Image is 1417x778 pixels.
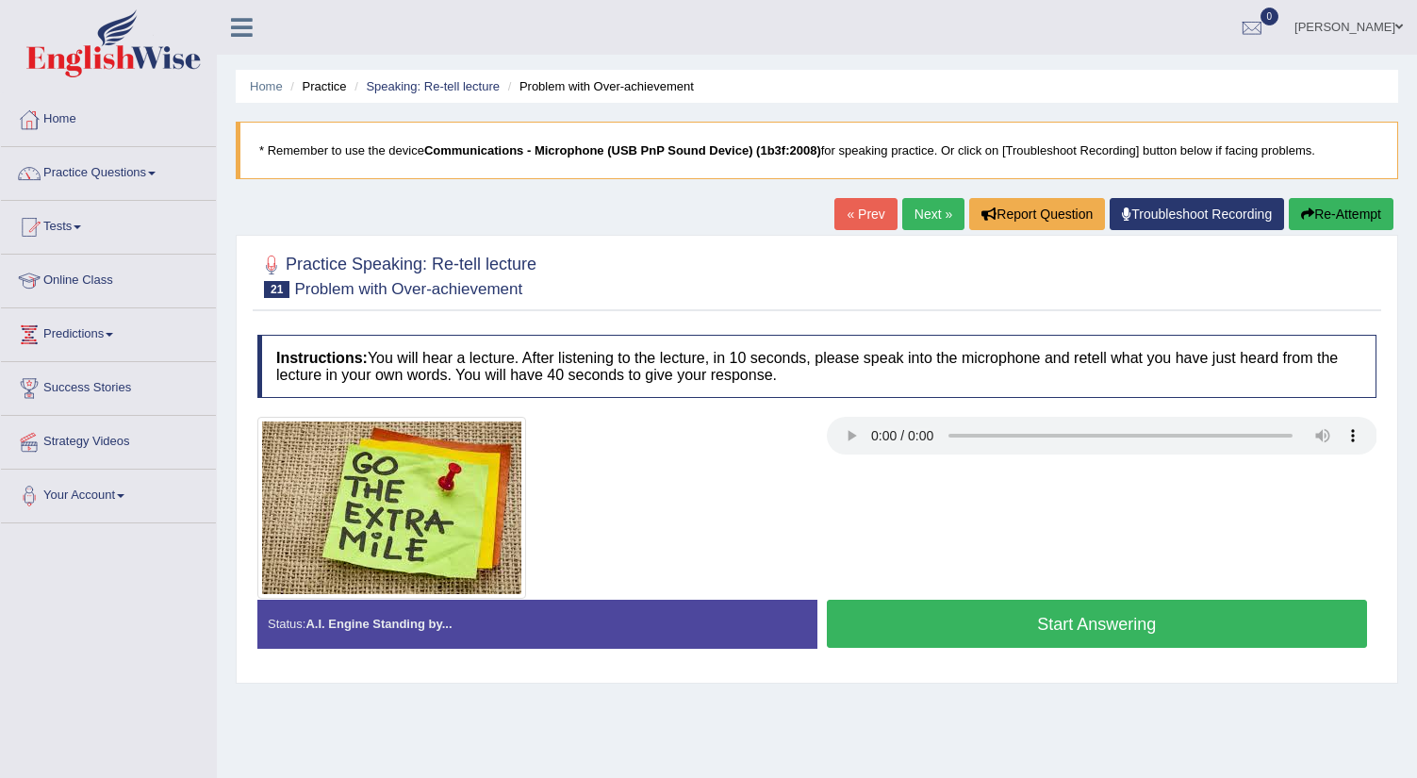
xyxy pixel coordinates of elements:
[1,308,216,356] a: Predictions
[286,77,346,95] li: Practice
[1260,8,1279,25] span: 0
[1,470,216,517] a: Your Account
[257,251,536,298] h2: Practice Speaking: Re-tell lecture
[264,281,289,298] span: 21
[1,362,216,409] a: Success Stories
[294,280,522,298] small: Problem with Over-achievement
[276,350,368,366] b: Instructions:
[1,93,216,141] a: Home
[250,79,283,93] a: Home
[366,79,500,93] a: Speaking: Re-tell lecture
[902,198,964,230] a: Next »
[236,122,1398,179] blockquote: * Remember to use the device for speaking practice. Or click on [Troubleshoot Recording] button b...
[834,198,897,230] a: « Prev
[969,198,1105,230] button: Report Question
[1,255,216,302] a: Online Class
[827,600,1368,648] button: Start Answering
[1,201,216,248] a: Tests
[1,147,216,194] a: Practice Questions
[1110,198,1284,230] a: Troubleshoot Recording
[257,600,817,648] div: Status:
[305,617,452,631] strong: A.I. Engine Standing by...
[257,335,1376,398] h4: You will hear a lecture. After listening to the lecture, in 10 seconds, please speak into the mic...
[1289,198,1393,230] button: Re-Attempt
[503,77,694,95] li: Problem with Over-achievement
[424,143,821,157] b: Communications - Microphone (USB PnP Sound Device) (1b3f:2008)
[1,416,216,463] a: Strategy Videos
